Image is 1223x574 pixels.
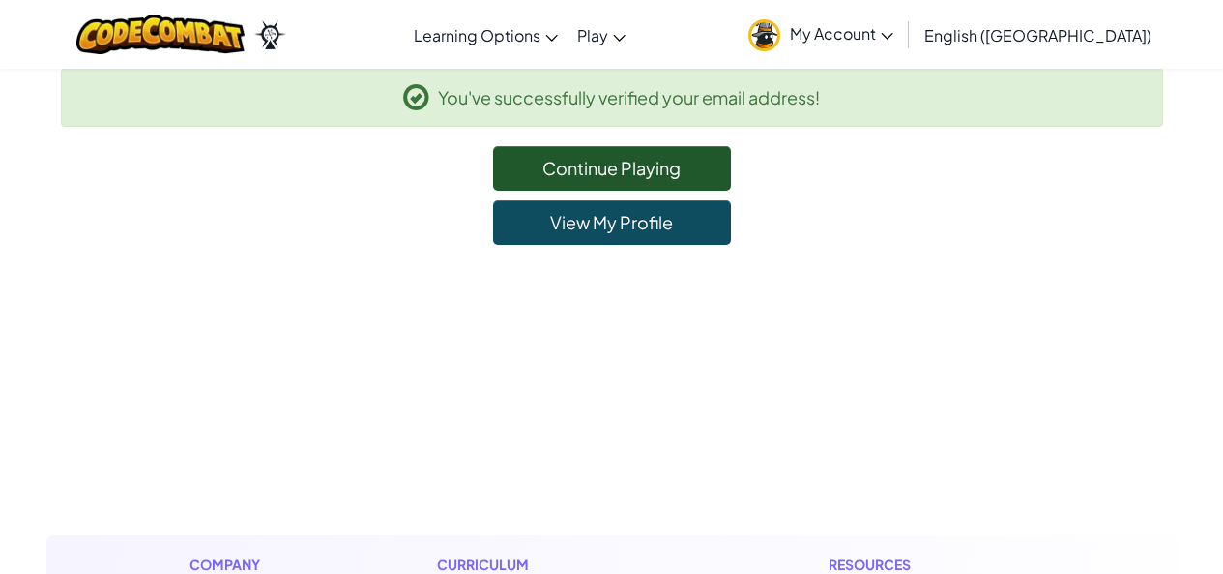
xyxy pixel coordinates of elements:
[790,23,893,44] span: My Account
[493,146,731,191] a: Continue Playing
[568,9,635,61] a: Play
[414,25,540,45] span: Learning Options
[493,200,731,245] a: View My Profile
[438,83,820,111] span: You've successfully verified your email address!
[254,20,285,49] img: Ozaria
[739,4,903,65] a: My Account
[748,19,780,51] img: avatar
[577,25,608,45] span: Play
[76,15,246,54] img: CodeCombat logo
[915,9,1161,61] a: English ([GEOGRAPHIC_DATA])
[404,9,568,61] a: Learning Options
[924,25,1151,45] span: English ([GEOGRAPHIC_DATA])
